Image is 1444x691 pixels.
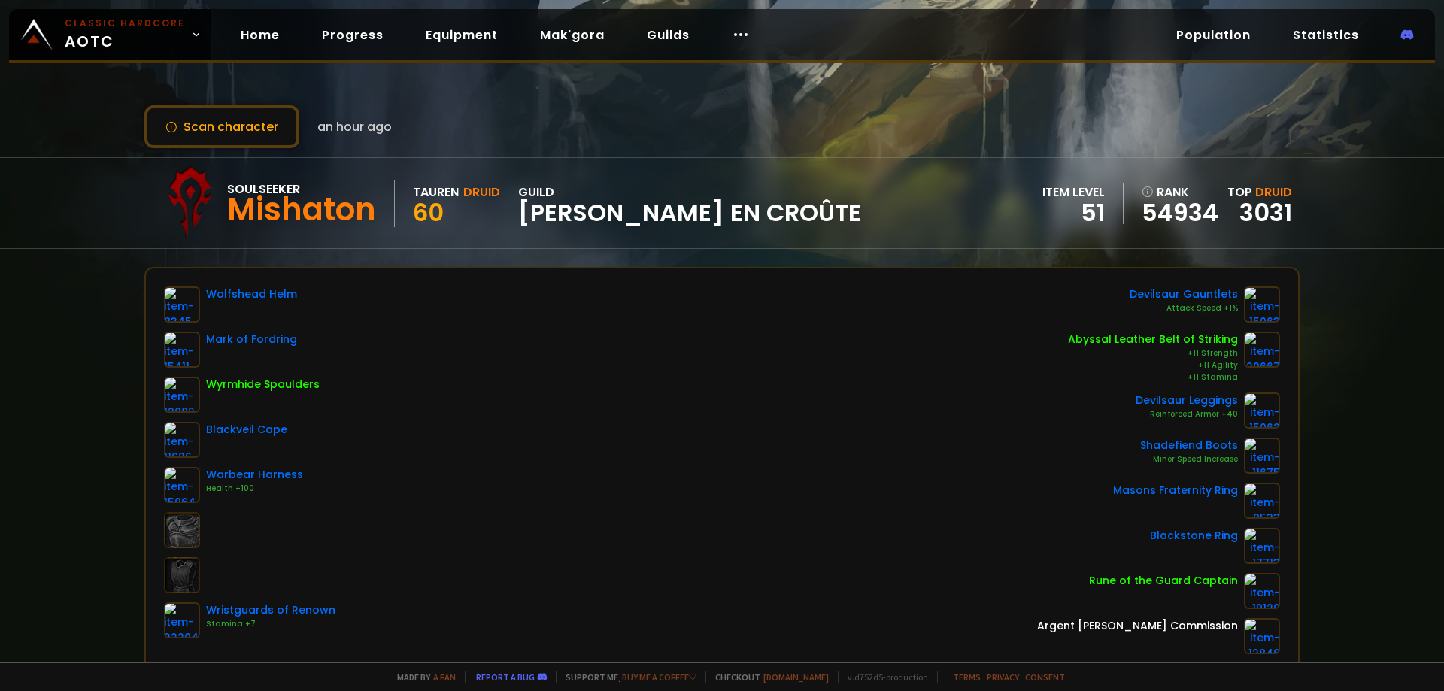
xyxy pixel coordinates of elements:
[476,671,535,683] a: Report a bug
[433,671,456,683] a: a fan
[1130,302,1238,314] div: Attack Speed +1%
[1227,183,1292,202] div: Top
[1244,332,1280,368] img: item-20667
[1164,20,1263,50] a: Population
[164,286,200,323] img: item-8345
[1244,392,1280,429] img: item-15062
[144,105,299,148] button: Scan character
[1150,528,1238,544] div: Blackstone Ring
[227,180,376,199] div: Soulseeker
[518,202,861,224] span: [PERSON_NAME] en croûte
[413,195,444,229] span: 60
[164,422,200,458] img: item-11626
[953,671,981,683] a: Terms
[310,20,396,50] a: Progress
[1140,438,1238,453] div: Shadefiend Boots
[463,183,500,202] div: Druid
[414,20,510,50] a: Equipment
[1025,671,1065,683] a: Consent
[206,286,297,302] div: Wolfshead Helm
[1244,286,1280,323] img: item-15063
[65,17,185,30] small: Classic Hardcore
[1037,618,1238,634] div: Argent [PERSON_NAME] Commission
[1068,332,1238,347] div: Abyssal Leather Belt of Striking
[206,467,303,483] div: Warbear Harness
[1136,408,1238,420] div: Reinforced Armor +40
[1255,183,1292,201] span: Druid
[556,671,696,683] span: Support me,
[1130,286,1238,302] div: Devilsaur Gauntlets
[1042,202,1105,224] div: 51
[164,332,200,368] img: item-15411
[206,618,335,630] div: Stamina +7
[227,199,376,221] div: Mishaton
[518,183,861,224] div: guild
[164,602,200,638] img: item-22204
[635,20,702,50] a: Guilds
[1113,483,1238,499] div: Masons Fraternity Ring
[229,20,292,50] a: Home
[164,377,200,413] img: item-12082
[1142,202,1218,224] a: 54934
[1244,483,1280,519] img: item-9533
[206,422,287,438] div: Blackveil Cape
[622,671,696,683] a: Buy me a coffee
[9,9,211,60] a: Classic HardcoreAOTC
[317,117,392,136] span: an hour ago
[838,671,928,683] span: v. d752d5 - production
[206,483,303,495] div: Health +100
[528,20,617,50] a: Mak'gora
[1068,347,1238,359] div: +11 Strength
[413,183,459,202] div: Tauren
[1068,359,1238,371] div: +11 Agility
[1244,438,1280,474] img: item-11675
[763,671,829,683] a: [DOMAIN_NAME]
[1140,453,1238,465] div: Minor Speed Increase
[1244,528,1280,564] img: item-17713
[206,377,320,392] div: Wyrmhide Spaulders
[1042,183,1105,202] div: item level
[1136,392,1238,408] div: Devilsaur Leggings
[206,602,335,618] div: Wristguards of Renown
[705,671,829,683] span: Checkout
[987,671,1019,683] a: Privacy
[1089,573,1238,589] div: Rune of the Guard Captain
[1068,371,1238,383] div: +11 Stamina
[1244,573,1280,609] img: item-19120
[1142,183,1218,202] div: rank
[1244,618,1280,654] img: item-12846
[1281,20,1371,50] a: Statistics
[65,17,185,53] span: AOTC
[206,332,297,347] div: Mark of Fordring
[164,467,200,503] img: item-15064
[1239,195,1292,229] a: 3031
[388,671,456,683] span: Made by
